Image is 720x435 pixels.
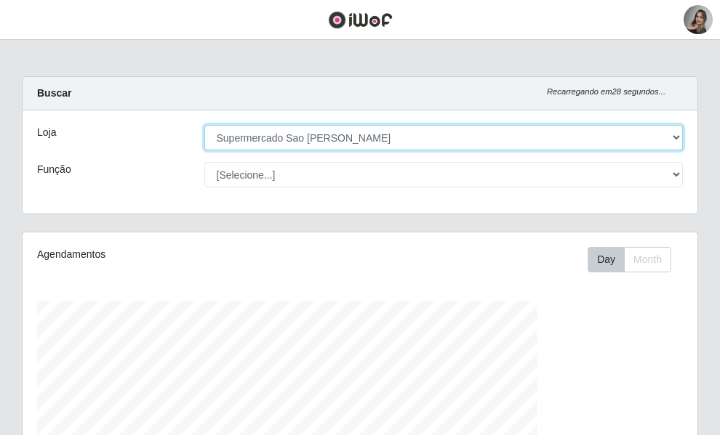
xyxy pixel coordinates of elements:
[624,247,671,272] button: Month
[588,247,683,272] div: Toolbar with button groups
[37,125,56,140] label: Loja
[588,247,625,272] button: Day
[37,247,294,262] div: Agendamentos
[328,11,393,29] img: CoreUI Logo
[37,87,71,99] strong: Buscar
[547,87,665,96] i: Recarregando em 28 segundos...
[37,162,71,177] label: Função
[588,247,671,272] div: First group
